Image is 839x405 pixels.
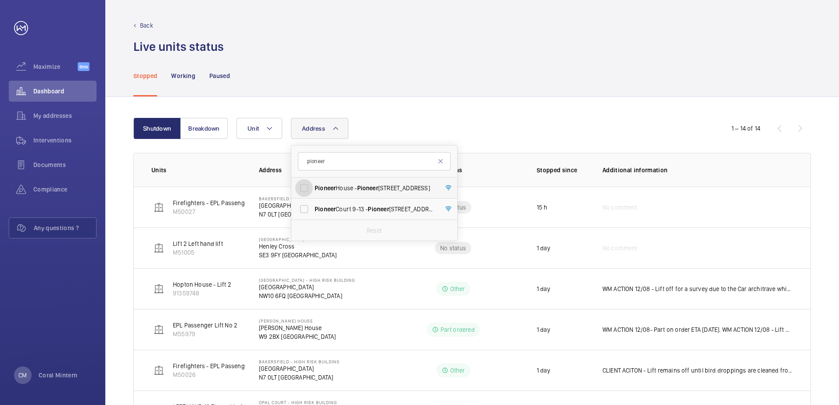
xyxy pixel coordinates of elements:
[367,226,382,235] p: Reset
[18,371,27,380] p: CM
[33,160,97,169] span: Documents
[154,243,164,253] img: elevator.svg
[34,224,96,232] span: Any questions ?
[368,206,389,213] span: Pioneer
[173,199,275,207] p: Firefighters - EPL Passenger Lift No 2
[602,203,638,212] span: No comment
[259,242,355,251] p: Henley Cross
[602,166,793,174] p: Additional information
[259,277,355,283] p: [GEOGRAPHIC_DATA] - High Risk Building
[537,244,550,252] p: 1 day
[33,111,97,120] span: My addresses
[315,185,336,192] span: Pioneer
[259,237,355,242] p: [GEOGRAPHIC_DATA] - High Risk Building
[259,201,340,210] p: [GEOGRAPHIC_DATA]
[731,124,760,133] div: 1 – 14 of 14
[450,366,465,375] p: Other
[441,325,475,334] p: Part ordered
[154,365,164,376] img: elevator.svg
[537,166,588,174] p: Stopped since
[173,330,237,338] p: M55979
[259,373,340,382] p: N7 0LT [GEOGRAPHIC_DATA]
[450,284,465,293] p: Other
[173,239,223,248] p: Lift 2 Left hand lift
[602,284,793,293] p: WM ACTION 12/08 - Lift off for a survey due to the Car architrave which has been damaged by exces...
[247,125,259,132] span: Unit
[537,366,550,375] p: 1 day
[154,202,164,213] img: elevator.svg
[537,325,550,334] p: 1 day
[259,332,336,341] p: W9 2BX [GEOGRAPHIC_DATA]
[173,207,275,216] p: M50027
[537,284,550,293] p: 1 day
[33,62,78,71] span: Maximize
[259,210,340,219] p: N7 0LT [GEOGRAPHIC_DATA]
[291,118,348,139] button: Address
[33,185,97,194] span: Compliance
[602,366,793,375] p: CLIENT ACITON - Lift remains off until bird droppings are cleaned from ladder/motor room.
[237,118,282,139] button: Unit
[78,62,90,71] span: Beta
[298,152,451,171] input: Search by address
[259,291,355,300] p: NW10 6FQ [GEOGRAPHIC_DATA]
[315,206,336,213] span: Pioneer
[357,185,378,192] span: Pioneer
[259,251,355,259] p: SE3 9FY [GEOGRAPHIC_DATA]
[259,364,340,373] p: [GEOGRAPHIC_DATA]
[302,125,325,132] span: Address
[173,321,237,330] p: EPL Passenger Lift No 2
[173,370,273,379] p: M50026
[33,87,97,96] span: Dashboard
[259,359,340,364] p: Bakersfield - High Risk Building
[602,244,638,252] span: No comment
[259,323,336,332] p: [PERSON_NAME] House
[602,325,793,334] p: WM ACTION 12/08- Part on order ETA [DATE]. WM ACTION 12/08 - Lift off for new drive board, supply...
[259,166,384,174] p: Address
[171,71,195,80] p: Working
[259,283,355,291] p: [GEOGRAPHIC_DATA]
[133,39,224,55] h1: Live units status
[173,362,273,370] p: Firefighters - EPL Passenger Lift No 1
[151,166,245,174] p: Units
[133,118,181,139] button: Shutdown
[173,248,223,257] p: M51005
[537,203,548,212] p: 15 h
[315,205,435,213] span: Court 9-13 - [STREET_ADDRESS]
[39,371,78,380] p: Coral Mintern
[173,289,231,298] p: 91359748
[133,71,157,80] p: Stopped
[140,21,153,30] p: Back
[259,400,337,405] p: Opal Court - High Risk Building
[154,324,164,335] img: elevator.svg
[180,118,228,139] button: Breakdown
[259,196,340,201] p: Bakersfield - High Risk Building
[173,280,231,289] p: Hopton House - Lift 2
[154,284,164,294] img: elevator.svg
[259,318,336,323] p: [PERSON_NAME] House
[440,244,466,252] p: No status
[209,71,230,80] p: Paused
[33,136,97,145] span: Interventions
[315,184,435,192] span: House - [STREET_ADDRESS]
